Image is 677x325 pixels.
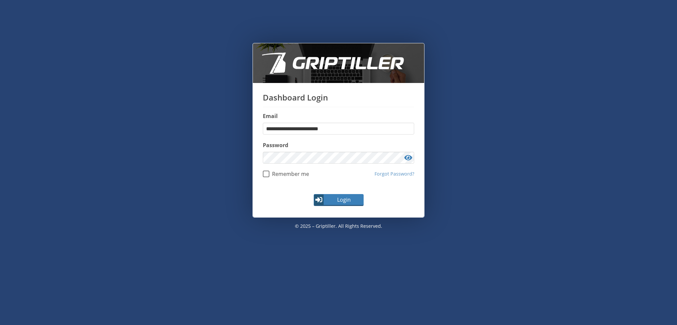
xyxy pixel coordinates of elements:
label: Password [263,141,414,149]
span: Login [325,196,363,204]
p: © 2025 – Griptiller. All rights reserved. [253,218,424,235]
label: Email [263,112,414,120]
span: Remember me [269,171,309,177]
a: Forgot Password? [375,170,414,178]
button: Login [314,194,364,206]
h1: Dashboard Login [263,93,414,107]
